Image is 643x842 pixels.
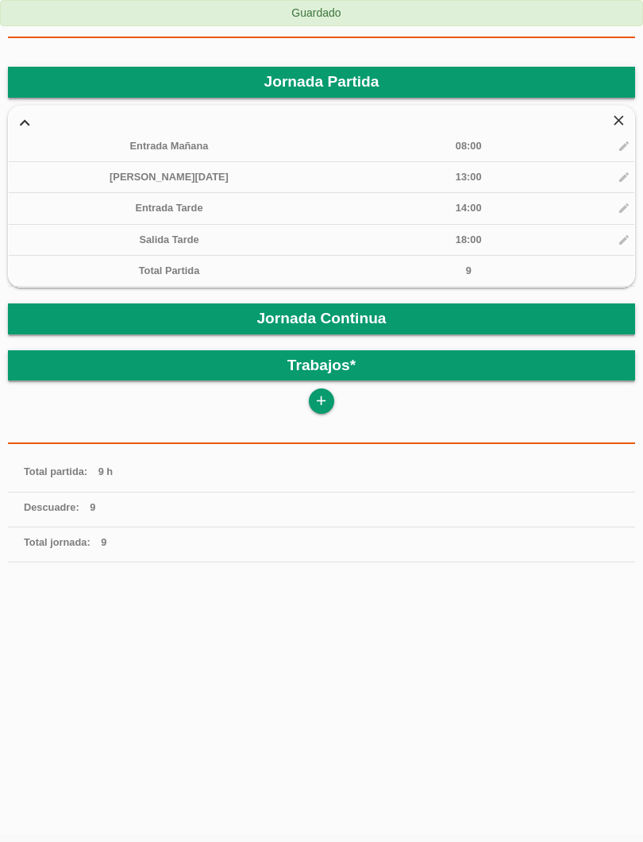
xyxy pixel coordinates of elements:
span: 9 [101,536,106,548]
span: 18:00 [456,234,482,245]
header: Jornada Partida [8,67,635,97]
i: add [314,388,329,414]
span: 13:00 [456,171,482,183]
i: close [606,113,631,129]
header: Trabajos* [8,350,635,380]
span: 9 [90,501,95,513]
span: Entrada Mañana [130,140,209,152]
span: 14:00 [456,202,482,214]
span: Salida Tarde [139,234,198,245]
span: 9 [98,465,104,477]
span: Descuadre: [24,501,79,513]
span: Total partida: [24,465,87,477]
a: add [309,388,334,414]
span: Entrada Tarde [135,202,202,214]
i: expand_more [12,112,37,133]
span: [PERSON_NAME][DATE] [110,171,229,183]
header: Jornada Continua [8,303,635,334]
span: Total jornada: [24,536,90,548]
span: h [106,465,113,477]
span: 08:00 [456,140,482,152]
